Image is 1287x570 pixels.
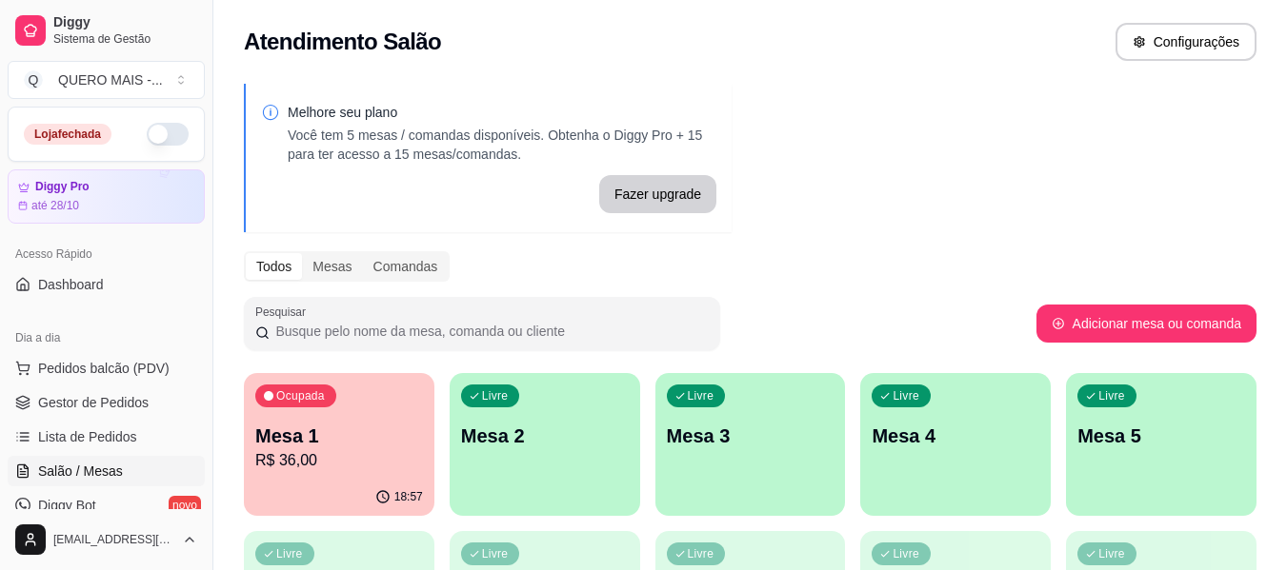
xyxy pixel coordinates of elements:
[363,253,449,280] div: Comandas
[38,275,104,294] span: Dashboard
[246,253,302,280] div: Todos
[893,388,919,403] p: Livre
[688,546,714,561] p: Livre
[288,103,716,122] p: Melhore seu plano
[8,387,205,418] a: Gestor de Pedidos
[31,198,79,213] article: até 28/10
[8,269,205,300] a: Dashboard
[255,449,423,472] p: R$ 36,00
[860,373,1051,516] button: LivreMesa 4
[8,8,205,53] a: DiggySistema de Gestão
[38,427,137,446] span: Lista de Pedidos
[1098,388,1125,403] p: Livre
[1116,23,1257,61] button: Configurações
[58,70,163,89] div: QUERO MAIS - ...
[1066,373,1257,516] button: LivreMesa 5
[8,239,205,269] div: Acesso Rápido
[276,546,303,561] p: Livre
[688,388,714,403] p: Livre
[53,31,197,47] span: Sistema de Gestão
[8,353,205,383] button: Pedidos balcão (PDV)
[302,253,362,280] div: Mesas
[655,373,846,516] button: LivreMesa 3
[276,388,325,403] p: Ocupada
[8,517,205,562] button: [EMAIL_ADDRESS][DOMAIN_NAME]
[8,323,205,353] div: Dia a dia
[872,423,1039,449] p: Mesa 4
[38,496,96,515] span: Diggy Bot
[244,27,441,57] h2: Atendimento Salão
[599,175,716,213] button: Fazer upgrade
[8,456,205,486] a: Salão / Mesas
[8,61,205,99] button: Select a team
[8,422,205,452] a: Lista de Pedidos
[394,489,423,504] p: 18:57
[1036,305,1257,343] button: Adicionar mesa ou comanda
[53,14,197,31] span: Diggy
[24,70,43,89] span: Q
[53,532,174,547] span: [EMAIL_ADDRESS][DOMAIN_NAME]
[667,423,835,449] p: Mesa 3
[35,180,90,194] article: Diggy Pro
[255,423,423,449] p: Mesa 1
[461,423,629,449] p: Mesa 2
[482,546,509,561] p: Livre
[893,546,919,561] p: Livre
[24,124,111,145] div: Loja fechada
[288,126,716,164] p: Você tem 5 mesas / comandas disponíveis. Obtenha o Diggy Pro + 15 para ter acesso a 15 mesas/coma...
[38,462,123,481] span: Salão / Mesas
[1077,423,1245,449] p: Mesa 5
[147,123,189,146] button: Alterar Status
[8,169,205,224] a: Diggy Proaté 28/10
[38,393,149,412] span: Gestor de Pedidos
[255,304,312,320] label: Pesquisar
[450,373,640,516] button: LivreMesa 2
[38,359,170,378] span: Pedidos balcão (PDV)
[270,322,709,341] input: Pesquisar
[1098,546,1125,561] p: Livre
[8,490,205,521] a: Diggy Botnovo
[482,388,509,403] p: Livre
[244,373,434,516] button: OcupadaMesa 1R$ 36,0018:57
